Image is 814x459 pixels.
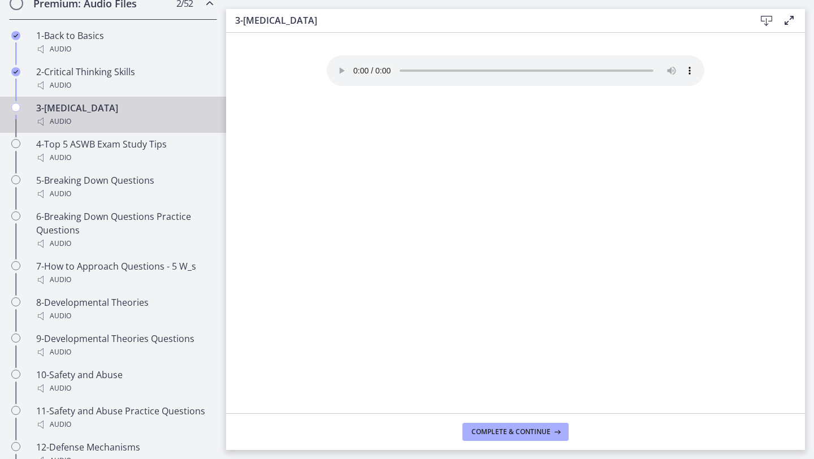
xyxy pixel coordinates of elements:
div: 6-Breaking Down Questions Practice Questions [36,210,213,250]
div: Audio [36,273,213,287]
button: Complete & continue [462,423,569,441]
div: 3-[MEDICAL_DATA] [36,101,213,128]
div: Audio [36,382,213,395]
div: 8-Developmental Theories [36,296,213,323]
div: 9-Developmental Theories Questions [36,332,213,359]
div: Audio [36,237,213,250]
div: 11-Safety and Abuse Practice Questions [36,404,213,431]
div: Audio [36,418,213,431]
i: Completed [11,67,20,76]
div: 5-Breaking Down Questions [36,174,213,201]
div: 7-How to Approach Questions - 5 W_s [36,259,213,287]
div: Audio [36,309,213,323]
div: Audio [36,345,213,359]
div: Audio [36,42,213,56]
div: 1-Back to Basics [36,29,213,56]
h3: 3-[MEDICAL_DATA] [235,14,737,27]
div: Audio [36,151,213,164]
span: Complete & continue [471,427,551,436]
div: Audio [36,115,213,128]
i: Completed [11,31,20,40]
div: 10-Safety and Abuse [36,368,213,395]
div: 2-Critical Thinking Skills [36,65,213,92]
div: Audio [36,79,213,92]
div: 4-Top 5 ASWB Exam Study Tips [36,137,213,164]
div: Audio [36,187,213,201]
